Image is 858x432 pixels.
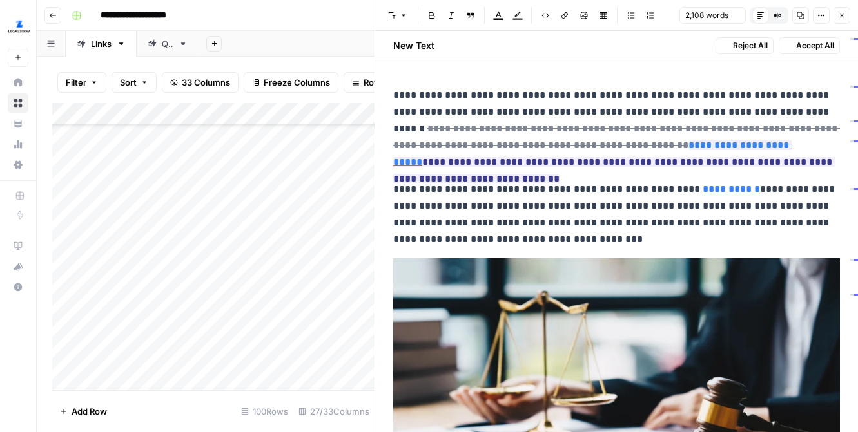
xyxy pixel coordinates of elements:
button: Workspace: LegalZoom [8,10,28,42]
a: AirOps Academy [8,236,28,256]
button: 2,108 words [679,7,746,24]
button: Help + Support [8,277,28,297]
a: Links [66,31,137,57]
img: LegalZoom Logo [8,15,31,38]
span: 33 Columns [182,76,230,89]
span: Reject All [733,40,768,52]
span: Sort [120,76,137,89]
a: QA [137,31,199,57]
a: Your Data [8,113,28,134]
span: Add Row [72,405,107,418]
span: Row Height [364,76,410,89]
div: Links [91,37,112,50]
button: What's new? [8,256,28,277]
div: QA [162,37,173,50]
span: Filter [66,76,86,89]
a: Usage [8,134,28,155]
a: Home [8,72,28,93]
button: 33 Columns [162,72,239,93]
button: Row Height [344,72,418,93]
span: Accept All [796,40,834,52]
a: Browse [8,93,28,113]
div: 100 Rows [236,401,293,422]
button: Add Row [52,401,115,422]
button: Freeze Columns [244,72,338,93]
h2: New Text [393,39,434,52]
a: Settings [8,155,28,175]
span: Freeze Columns [264,76,330,89]
button: Filter [57,72,106,93]
span: 2,108 words [685,10,728,21]
button: Reject All [716,37,774,54]
div: 27/33 Columns [293,401,375,422]
button: Accept All [779,37,840,54]
button: Sort [112,72,157,93]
